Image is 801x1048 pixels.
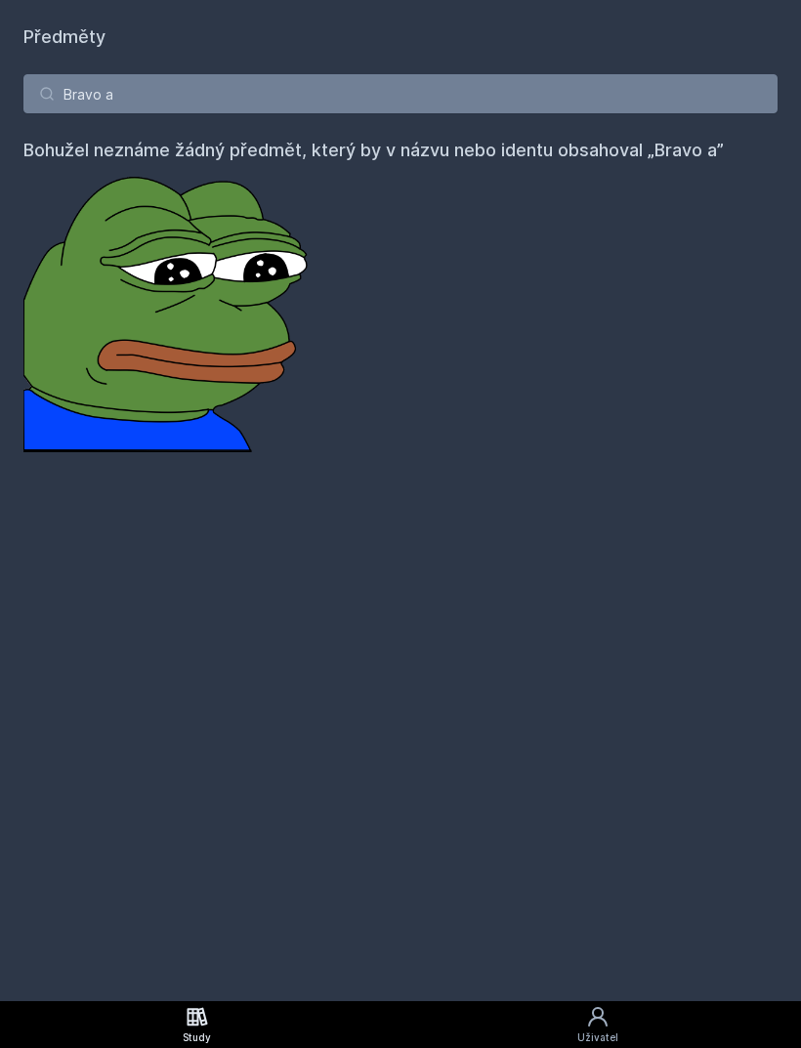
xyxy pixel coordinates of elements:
input: Název nebo ident předmětu… [23,74,778,113]
div: Study [183,1030,211,1045]
h1: Předměty [23,23,778,51]
div: Uživatel [577,1030,618,1045]
h4: Bohužel neznáme žádný předmět, který by v názvu nebo identu obsahoval „Bravo a” [23,137,778,164]
img: error_picture.png [23,164,316,452]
